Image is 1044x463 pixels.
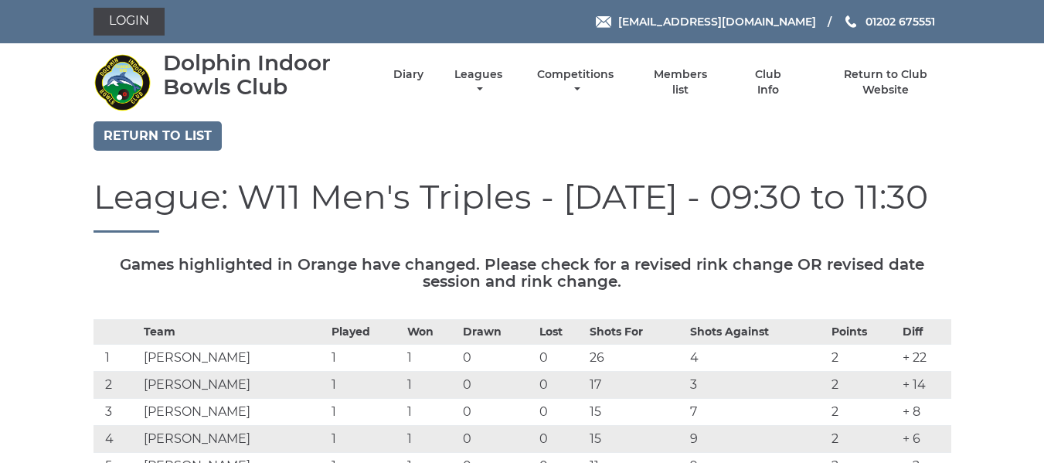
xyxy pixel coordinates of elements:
[899,320,950,345] th: Diff
[828,399,899,426] td: 2
[820,67,950,97] a: Return to Club Website
[899,399,950,426] td: + 8
[403,345,459,372] td: 1
[140,345,328,372] td: [PERSON_NAME]
[536,426,587,453] td: 0
[586,345,686,372] td: 26
[451,67,506,97] a: Leagues
[536,372,587,399] td: 0
[899,372,950,399] td: + 14
[403,399,459,426] td: 1
[94,178,951,233] h1: League: W11 Men's Triples - [DATE] - 09:30 to 11:30
[459,345,535,372] td: 0
[94,345,141,372] td: 1
[140,372,328,399] td: [PERSON_NAME]
[459,399,535,426] td: 0
[586,399,686,426] td: 15
[686,372,828,399] td: 3
[140,426,328,453] td: [PERSON_NAME]
[536,345,587,372] td: 0
[586,372,686,399] td: 17
[686,426,828,453] td: 9
[596,13,816,30] a: Email [EMAIL_ADDRESS][DOMAIN_NAME]
[94,8,165,36] a: Login
[865,15,935,29] span: 01202 675551
[94,426,141,453] td: 4
[328,345,403,372] td: 1
[459,426,535,453] td: 0
[140,320,328,345] th: Team
[94,121,222,151] a: Return to list
[828,372,899,399] td: 2
[94,372,141,399] td: 2
[586,320,686,345] th: Shots For
[534,67,618,97] a: Competitions
[328,426,403,453] td: 1
[686,345,828,372] td: 4
[393,67,423,82] a: Diary
[140,399,328,426] td: [PERSON_NAME]
[828,320,899,345] th: Points
[536,320,587,345] th: Lost
[94,399,141,426] td: 3
[899,426,950,453] td: + 6
[686,399,828,426] td: 7
[586,426,686,453] td: 15
[94,256,951,290] h5: Games highlighted in Orange have changed. Please check for a revised rink change OR revised date ...
[459,320,535,345] th: Drawn
[686,320,828,345] th: Shots Against
[618,15,816,29] span: [EMAIL_ADDRESS][DOMAIN_NAME]
[843,13,935,30] a: Phone us 01202 675551
[328,372,403,399] td: 1
[328,320,403,345] th: Played
[644,67,716,97] a: Members list
[328,399,403,426] td: 1
[94,53,151,111] img: Dolphin Indoor Bowls Club
[403,372,459,399] td: 1
[403,320,459,345] th: Won
[899,345,950,372] td: + 22
[459,372,535,399] td: 0
[828,426,899,453] td: 2
[403,426,459,453] td: 1
[828,345,899,372] td: 2
[845,15,856,28] img: Phone us
[536,399,587,426] td: 0
[743,67,794,97] a: Club Info
[163,51,366,99] div: Dolphin Indoor Bowls Club
[596,16,611,28] img: Email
